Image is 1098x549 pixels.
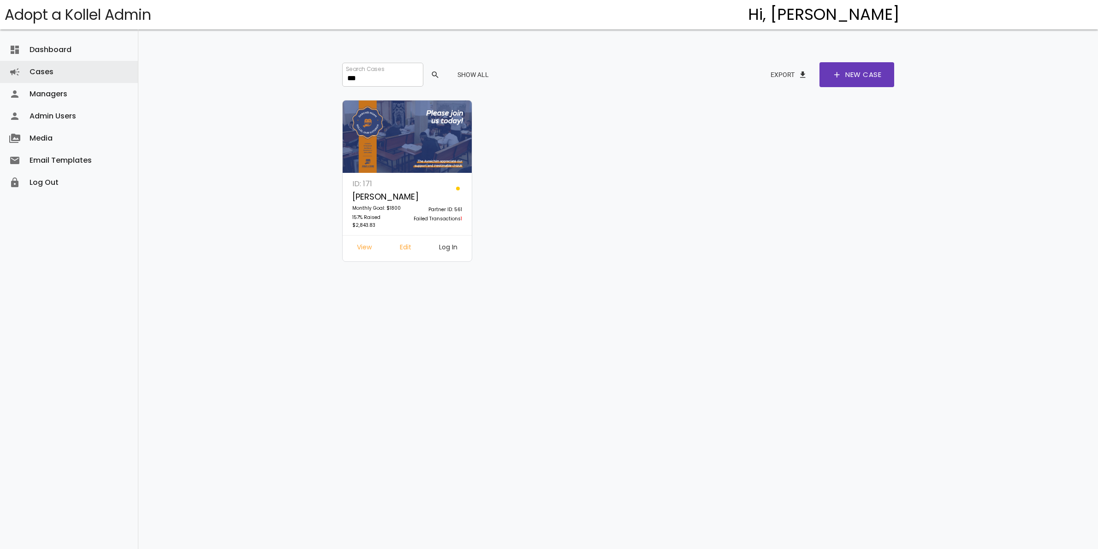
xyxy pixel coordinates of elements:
p: Partner ID: 561 [412,206,462,215]
i: dashboard [9,39,20,61]
a: ID: 171 [PERSON_NAME] Monthly Goal: $1800 157% Raised $2,843.83 [347,177,407,235]
i: lock [9,171,20,194]
a: View [350,240,379,257]
p: Monthly Goal: $1800 [352,204,402,213]
p: ID: 171 [352,177,402,190]
i: person [9,83,20,105]
a: addNew Case [819,62,894,87]
p: [PERSON_NAME] [352,190,402,204]
img: 4lZa63PHWD.dDWa0M3kpb.jpg [343,100,472,173]
span: search [431,66,440,83]
a: Edit [392,240,419,257]
button: Show All [450,66,496,83]
span: add [832,62,842,87]
i: person [9,105,20,127]
button: search [423,66,445,83]
a: Log In [432,240,465,257]
span: 1 [461,215,462,222]
h4: Hi, [PERSON_NAME] [748,6,900,24]
a: Partner ID: 561 Failed Transactions1 [407,177,467,235]
i: email [9,149,20,171]
span: file_download [798,66,807,83]
p: 157% Raised $2,843.83 [352,213,402,229]
p: Failed Transactions [412,215,462,224]
i: perm_media [9,127,20,149]
i: campaign [9,61,20,83]
button: Exportfile_download [763,66,815,83]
